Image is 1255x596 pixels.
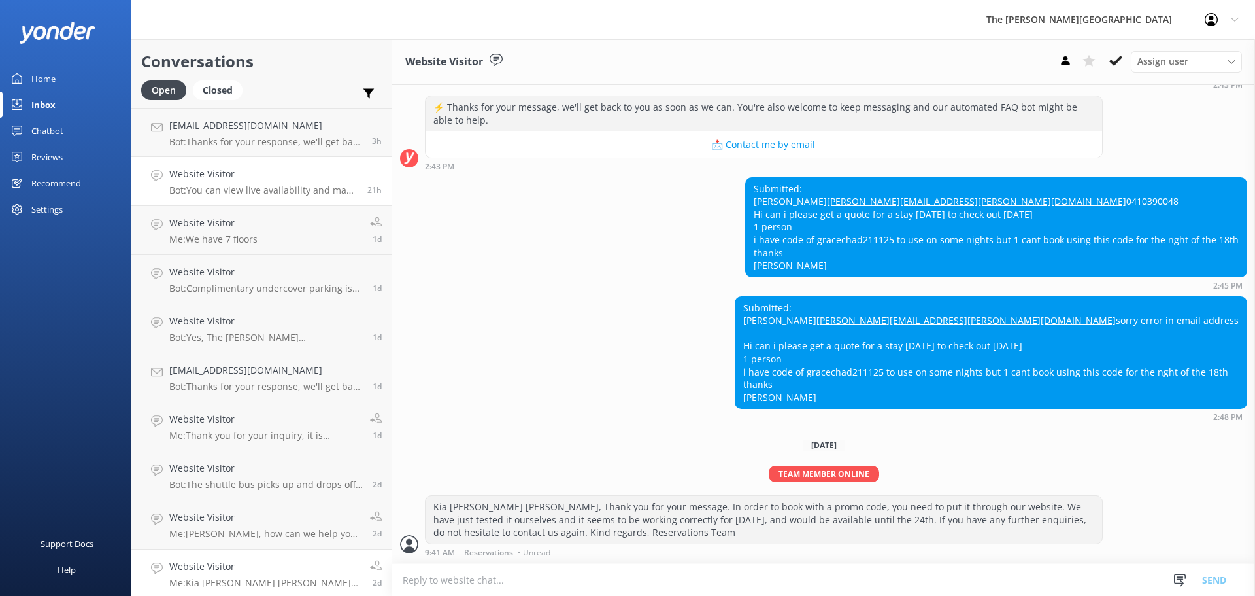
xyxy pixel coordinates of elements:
[169,332,363,343] p: Bot: Yes, The [PERSON_NAME][GEOGRAPHIC_DATA] offers complimentary undercover parking for guests.
[367,184,382,196] span: 10:45pm 16-Aug-2025 (UTC +12:00) Pacific/Auckland
[425,163,454,171] strong: 2:43 PM
[169,528,360,540] p: Me: [PERSON_NAME], how can we help you [DATE]? If you would like to contact reception, feel free ...
[373,577,382,588] span: 09:41am 15-Aug-2025 (UTC +12:00) Pacific/Auckland
[373,381,382,392] span: 05:56pm 16-Aug-2025 (UTC +12:00) Pacific/Auckland
[169,479,363,491] p: Bot: The shuttle bus picks up and drops off outside the [PERSON_NAME][GEOGRAPHIC_DATA], [STREET_A...
[735,412,1247,421] div: 02:48pm 14-Aug-2025 (UTC +12:00) Pacific/Auckland
[131,108,392,157] a: [EMAIL_ADDRESS][DOMAIN_NAME]Bot:Thanks for your response, we'll get back to you as soon as we can...
[169,216,258,230] h4: Website Visitor
[1213,413,1243,421] strong: 2:48 PM
[131,500,392,550] a: Website VisitorMe:[PERSON_NAME], how can we help you [DATE]? If you would like to contact recepti...
[518,549,550,557] span: • Unread
[58,557,76,583] div: Help
[131,402,392,451] a: Website VisitorMe:Thank you for your inquiry, it is depending on the ages of kids. If a kid is [D...
[20,22,95,43] img: yonder-white-logo.png
[169,283,363,294] p: Bot: Complimentary undercover parking is available for guests at The [PERSON_NAME][GEOGRAPHIC_DAT...
[425,162,1103,171] div: 02:43pm 14-Aug-2025 (UTC +12:00) Pacific/Auckland
[746,178,1247,277] div: Submitted: [PERSON_NAME] 0410390048 Hi can i please get a quote for a stay [DATE] to check out [D...
[373,234,382,245] span: 07:37pm 16-Aug-2025 (UTC +12:00) Pacific/Auckland
[141,82,193,97] a: Open
[131,255,392,304] a: Website VisitorBot:Complimentary undercover parking is available for guests at The [PERSON_NAME][...
[193,80,243,100] div: Closed
[426,131,1102,158] button: 📩 Contact me by email
[141,80,186,100] div: Open
[373,479,382,490] span: 03:35pm 15-Aug-2025 (UTC +12:00) Pacific/Auckland
[31,65,56,92] div: Home
[425,549,455,557] strong: 9:41 AM
[803,440,845,451] span: [DATE]
[372,135,382,147] span: 05:18pm 17-Aug-2025 (UTC +12:00) Pacific/Auckland
[193,82,249,97] a: Closed
[1131,51,1242,72] div: Assign User
[169,559,360,574] h4: Website Visitor
[745,281,1247,290] div: 02:45pm 14-Aug-2025 (UTC +12:00) Pacific/Auckland
[131,157,392,206] a: Website VisitorBot:You can view live availability and make your reservation online at [URL][DOMAI...
[1137,54,1188,69] span: Assign user
[31,196,63,222] div: Settings
[426,496,1102,544] div: Kia [PERSON_NAME] [PERSON_NAME], Thank you for your message. In order to book with a promo code, ...
[373,528,382,539] span: 09:47am 15-Aug-2025 (UTC +12:00) Pacific/Auckland
[169,577,360,589] p: Me: Kia [PERSON_NAME] [PERSON_NAME], Thank you for your message. In order to book with a promo co...
[425,548,1103,557] div: 09:41am 15-Aug-2025 (UTC +12:00) Pacific/Auckland
[373,332,382,343] span: 07:29pm 16-Aug-2025 (UTC +12:00) Pacific/Auckland
[131,304,392,353] a: Website VisitorBot:Yes, The [PERSON_NAME][GEOGRAPHIC_DATA] offers complimentary undercover parkin...
[169,461,363,476] h4: Website Visitor
[990,80,1247,89] div: 02:43pm 14-Aug-2025 (UTC +12:00) Pacific/Auckland
[426,96,1102,131] div: ⚡ Thanks for your message, we'll get back to you as soon as we can. You're also welcome to keep m...
[169,118,362,133] h4: [EMAIL_ADDRESS][DOMAIN_NAME]
[169,314,363,328] h4: Website Visitor
[464,549,513,557] span: Reservations
[131,451,392,500] a: Website VisitorBot:The shuttle bus picks up and drops off outside the [PERSON_NAME][GEOGRAPHIC_DA...
[735,297,1247,409] div: Submitted: [PERSON_NAME] sorry error in email address Hi can i please get a quote for a stay [DAT...
[169,412,360,427] h4: Website Visitor
[41,531,93,557] div: Support Docs
[31,118,63,144] div: Chatbot
[131,206,392,255] a: Website VisitorMe:We have 7 floors1d
[169,430,360,442] p: Me: Thank you for your inquiry, it is depending on the ages of kids. If a kid is [DEMOGRAPHIC_DAT...
[169,167,358,181] h4: Website Visitor
[141,49,382,74] h2: Conversations
[31,92,56,118] div: Inbox
[169,381,363,393] p: Bot: Thanks for your response, we'll get back to you as soon as we can during opening hours.
[169,136,362,148] p: Bot: Thanks for your response, we'll get back to you as soon as we can during opening hours.
[769,466,879,482] span: Team member online
[816,314,1116,326] a: [PERSON_NAME][EMAIL_ADDRESS][PERSON_NAME][DOMAIN_NAME]
[169,234,258,245] p: Me: We have 7 floors
[131,353,392,402] a: [EMAIL_ADDRESS][DOMAIN_NAME]Bot:Thanks for your response, we'll get back to you as soon as we can...
[31,170,81,196] div: Recommend
[169,265,363,279] h4: Website Visitor
[169,184,358,196] p: Bot: You can view live availability and make your reservation online at [URL][DOMAIN_NAME].
[169,363,363,377] h4: [EMAIL_ADDRESS][DOMAIN_NAME]
[1213,282,1243,290] strong: 2:45 PM
[827,195,1126,207] a: [PERSON_NAME][EMAIL_ADDRESS][PERSON_NAME][DOMAIN_NAME]
[1213,81,1243,89] strong: 2:43 PM
[31,144,63,170] div: Reviews
[169,510,360,525] h4: Website Visitor
[373,430,382,441] span: 09:39am 16-Aug-2025 (UTC +12:00) Pacific/Auckland
[405,54,483,71] h3: Website Visitor
[373,283,382,294] span: 07:31pm 16-Aug-2025 (UTC +12:00) Pacific/Auckland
